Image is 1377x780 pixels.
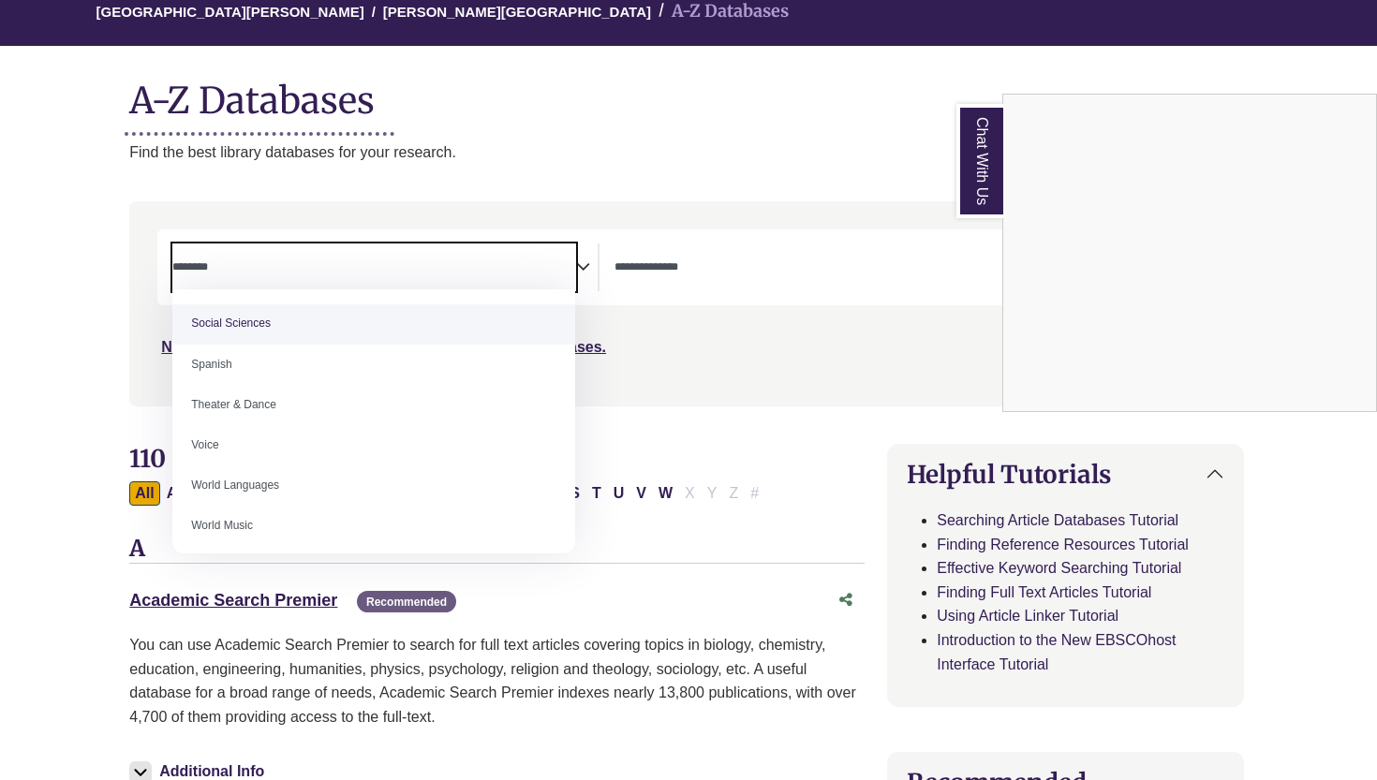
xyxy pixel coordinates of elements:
[172,506,575,546] li: World Music
[172,345,575,385] li: Spanish
[172,385,575,425] li: Theater & Dance
[172,425,575,465] li: Voice
[1002,94,1377,412] div: Chat With Us
[172,303,575,344] li: Social Sciences
[1003,95,1376,411] iframe: Chat Widget
[172,465,575,506] li: World Languages
[956,104,1003,218] a: Chat With Us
